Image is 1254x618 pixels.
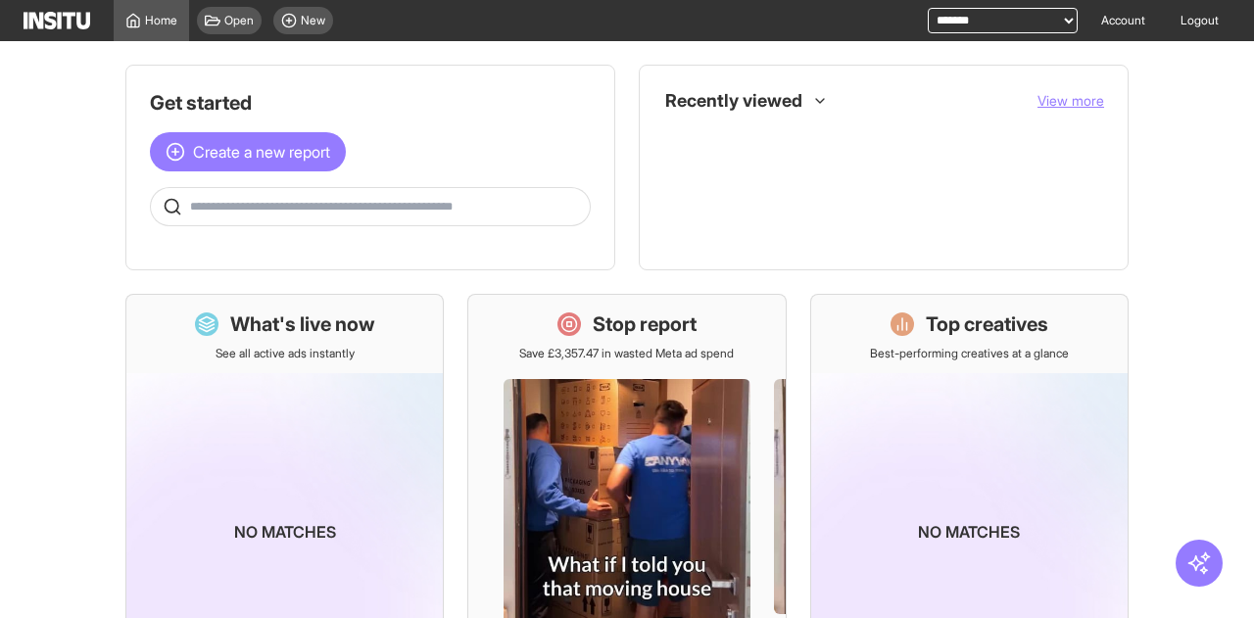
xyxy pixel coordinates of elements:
span: View more [1037,92,1104,109]
p: See all active ads instantly [216,346,355,361]
h1: What's live now [230,310,375,338]
img: Logo [24,12,90,29]
h1: Get started [150,89,591,117]
button: Create a new report [150,132,346,171]
span: Home [145,13,177,28]
p: Best-performing creatives at a glance [870,346,1069,361]
h1: Stop report [593,310,697,338]
h1: Top creatives [926,310,1048,338]
p: No matches [918,520,1020,544]
span: New [301,13,325,28]
button: View more [1037,91,1104,111]
p: Save £3,357.47 in wasted Meta ad spend [519,346,734,361]
p: No matches [234,520,336,544]
span: Create a new report [193,140,330,164]
span: Open [224,13,254,28]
